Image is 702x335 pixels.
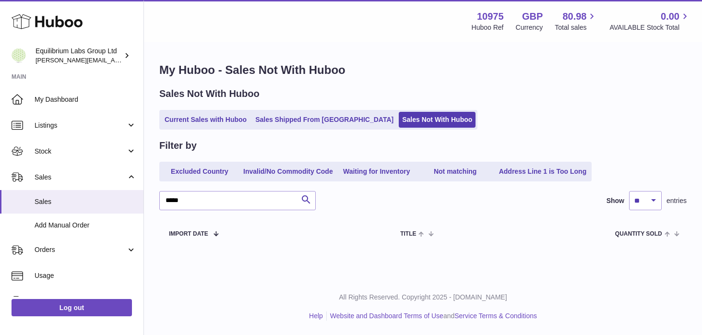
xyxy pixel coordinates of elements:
a: Address Line 1 is Too Long [496,164,590,179]
span: Listings [35,121,126,130]
a: 0.00 AVAILABLE Stock Total [609,10,690,32]
a: Help [309,312,323,320]
h2: Filter by [159,139,197,152]
strong: 10975 [477,10,504,23]
span: Stock [35,147,126,156]
span: Title [400,231,416,237]
span: Usage [35,271,136,280]
div: Equilibrium Labs Group Ltd [36,47,122,65]
li: and [327,311,537,321]
span: Quantity Sold [615,231,662,237]
label: Show [607,196,624,205]
div: Huboo Ref [472,23,504,32]
span: My Dashboard [35,95,136,104]
span: Sales [35,197,136,206]
span: Orders [35,245,126,254]
span: Import date [169,231,208,237]
span: Total sales [555,23,597,32]
strong: GBP [522,10,543,23]
span: Add Manual Order [35,221,136,230]
a: Invalid/No Commodity Code [240,164,336,179]
span: 0.00 [661,10,679,23]
a: Sales Not With Huboo [399,112,476,128]
span: 80.98 [562,10,586,23]
span: entries [666,196,687,205]
div: Currency [516,23,543,32]
a: Log out [12,299,132,316]
h1: My Huboo - Sales Not With Huboo [159,62,687,78]
a: Waiting for Inventory [338,164,415,179]
a: Not matching [417,164,494,179]
a: Excluded Country [161,164,238,179]
span: [PERSON_NAME][EMAIL_ADDRESS][DOMAIN_NAME] [36,56,192,64]
span: AVAILABLE Stock Total [609,23,690,32]
img: h.woodrow@theliverclinic.com [12,48,26,63]
span: Sales [35,173,126,182]
a: Website and Dashboard Terms of Use [330,312,443,320]
a: Current Sales with Huboo [161,112,250,128]
p: All Rights Reserved. Copyright 2025 - [DOMAIN_NAME] [152,293,694,302]
h2: Sales Not With Huboo [159,87,260,100]
a: 80.98 Total sales [555,10,597,32]
a: Service Terms & Conditions [454,312,537,320]
a: Sales Shipped From [GEOGRAPHIC_DATA] [252,112,397,128]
